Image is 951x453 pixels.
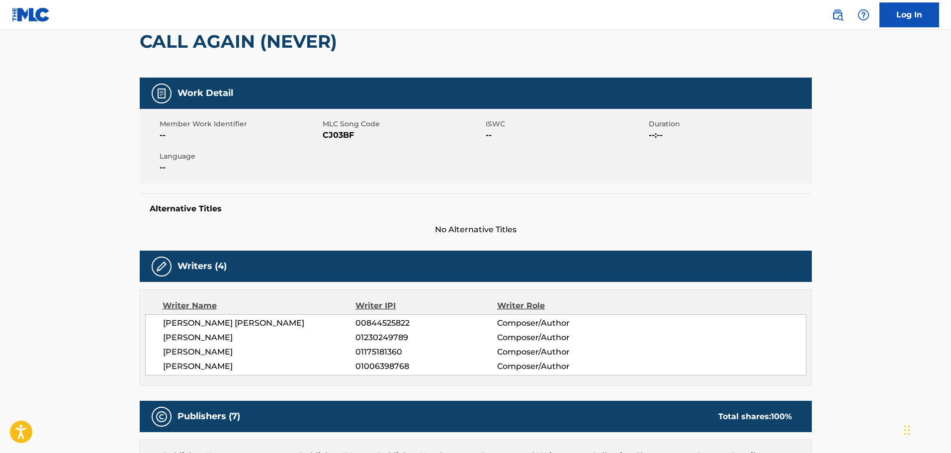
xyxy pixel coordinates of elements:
[150,204,802,214] h5: Alternative Titles
[497,346,626,358] span: Composer/Author
[160,162,320,174] span: --
[160,129,320,141] span: --
[771,412,792,421] span: 100 %
[163,332,356,344] span: [PERSON_NAME]
[904,415,910,445] div: Drag
[163,300,356,312] div: Writer Name
[497,332,626,344] span: Composer/Author
[497,300,626,312] div: Writer Role
[649,129,809,141] span: --:--
[832,9,844,21] img: search
[160,151,320,162] span: Language
[163,317,356,329] span: [PERSON_NAME] [PERSON_NAME]
[163,361,356,372] span: [PERSON_NAME]
[156,88,168,99] img: Work Detail
[901,405,951,453] iframe: Chat Widget
[156,411,168,423] img: Publishers
[163,346,356,358] span: [PERSON_NAME]
[355,361,497,372] span: 01006398768
[879,2,939,27] a: Log In
[497,361,626,372] span: Composer/Author
[355,332,497,344] span: 01230249789
[486,129,646,141] span: --
[355,300,497,312] div: Writer IPI
[828,5,848,25] a: Public Search
[355,317,497,329] span: 00844525822
[854,5,873,25] div: Help
[858,9,869,21] img: help
[12,7,50,22] img: MLC Logo
[160,119,320,129] span: Member Work Identifier
[323,129,483,141] span: CJ03BF
[177,88,233,99] h5: Work Detail
[355,346,497,358] span: 01175181360
[497,317,626,329] span: Composer/Author
[649,119,809,129] span: Duration
[486,119,646,129] span: ISWC
[156,261,168,272] img: Writers
[177,261,227,272] h5: Writers (4)
[177,411,240,422] h5: Publishers (7)
[718,411,792,423] div: Total shares:
[140,30,342,53] h2: CALL AGAIN (NEVER)
[140,224,812,236] span: No Alternative Titles
[323,119,483,129] span: MLC Song Code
